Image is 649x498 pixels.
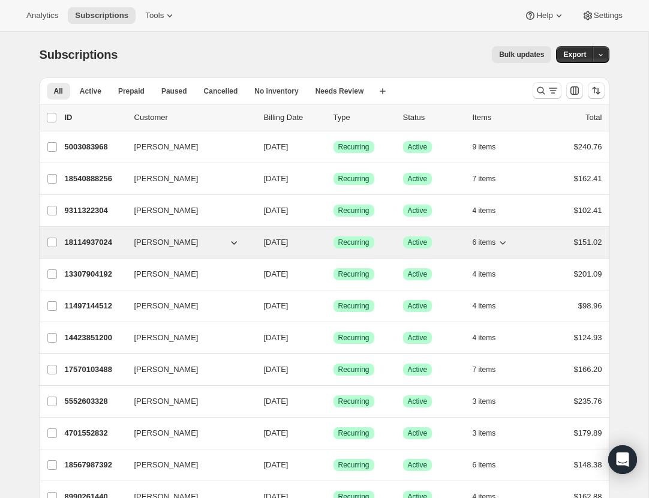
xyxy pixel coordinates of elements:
div: IDCustomerBilling DateTypeStatusItemsTotal [65,112,602,124]
span: $201.09 [574,269,602,278]
p: 5552603328 [65,395,125,407]
span: Active [408,365,428,374]
span: [PERSON_NAME] [134,364,199,376]
p: ID [65,112,125,124]
button: [PERSON_NAME] [127,328,247,347]
button: Help [517,7,572,24]
span: [DATE] [264,460,289,469]
span: Subscriptions [75,11,128,20]
button: [PERSON_NAME] [127,424,247,443]
span: Settings [594,11,623,20]
button: [PERSON_NAME] [127,169,247,188]
span: [PERSON_NAME] [134,141,199,153]
span: 6 items [473,238,496,247]
button: Export [556,46,593,63]
span: Recurring [338,365,369,374]
span: $98.96 [578,301,602,310]
span: Subscriptions [40,48,118,61]
span: $240.76 [574,142,602,151]
button: [PERSON_NAME] [127,360,247,379]
p: 5003083968 [65,141,125,153]
div: Open Intercom Messenger [608,445,637,474]
span: [PERSON_NAME] [134,332,199,344]
button: 4 items [473,266,509,283]
span: No inventory [254,86,298,96]
button: Search and filter results [533,82,561,99]
span: [PERSON_NAME] [134,173,199,185]
span: All [54,86,63,96]
button: 6 items [473,234,509,251]
button: [PERSON_NAME] [127,233,247,252]
p: 18567987392 [65,459,125,471]
span: [DATE] [264,206,289,215]
button: 4 items [473,202,509,219]
span: 7 items [473,174,496,184]
button: 3 items [473,425,509,442]
span: [DATE] [264,365,289,374]
span: 6 items [473,460,496,470]
div: 18540888256[PERSON_NAME][DATE]SuccessRecurringSuccessActive7 items$162.41 [65,170,602,187]
span: [PERSON_NAME] [134,300,199,312]
span: [DATE] [264,269,289,278]
button: Bulk updates [492,46,551,63]
p: 13307904192 [65,268,125,280]
div: 17570103488[PERSON_NAME][DATE]SuccessRecurringSuccessActive7 items$166.20 [65,361,602,378]
span: 3 items [473,428,496,438]
button: [PERSON_NAME] [127,265,247,284]
button: 3 items [473,393,509,410]
span: [PERSON_NAME] [134,205,199,217]
span: Prepaid [118,86,145,96]
button: 4 items [473,329,509,346]
span: Active [408,301,428,311]
span: Recurring [338,269,369,279]
span: Help [536,11,552,20]
span: Active [408,397,428,406]
span: Recurring [338,142,369,152]
button: 6 items [473,457,509,473]
span: Active [80,86,101,96]
p: 14423851200 [65,332,125,344]
span: Needs Review [316,86,364,96]
span: [DATE] [264,333,289,342]
span: $124.93 [574,333,602,342]
button: 7 items [473,170,509,187]
span: 7 items [473,365,496,374]
p: 18540888256 [65,173,125,185]
button: [PERSON_NAME] [127,296,247,316]
span: $235.76 [574,397,602,406]
span: [DATE] [264,238,289,247]
span: [DATE] [264,397,289,406]
div: 14423851200[PERSON_NAME][DATE]SuccessRecurringSuccessActive4 items$124.93 [65,329,602,346]
span: Recurring [338,206,369,215]
span: Active [408,269,428,279]
span: $148.38 [574,460,602,469]
div: 18114937024[PERSON_NAME][DATE]SuccessRecurringSuccessActive6 items$151.02 [65,234,602,251]
span: [PERSON_NAME] [134,236,199,248]
div: 9311322304[PERSON_NAME][DATE]SuccessRecurringSuccessActive4 items$102.41 [65,202,602,219]
span: Active [408,206,428,215]
button: Subscriptions [68,7,136,24]
span: $162.41 [574,174,602,183]
span: Recurring [338,397,369,406]
span: Recurring [338,460,369,470]
span: 4 items [473,301,496,311]
span: 4 items [473,333,496,343]
span: Tools [145,11,164,20]
span: Recurring [338,333,369,343]
span: Recurring [338,428,369,438]
p: 17570103488 [65,364,125,376]
div: 11497144512[PERSON_NAME][DATE]SuccessRecurringSuccessActive4 items$98.96 [65,298,602,314]
span: Recurring [338,238,369,247]
span: 3 items [473,397,496,406]
span: 4 items [473,269,496,279]
span: [DATE] [264,174,289,183]
span: 4 items [473,206,496,215]
button: [PERSON_NAME] [127,392,247,411]
span: Active [408,333,428,343]
p: 11497144512 [65,300,125,312]
button: Analytics [19,7,65,24]
button: Sort the results [588,82,605,99]
span: Paused [161,86,187,96]
button: 4 items [473,298,509,314]
span: 9 items [473,142,496,152]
